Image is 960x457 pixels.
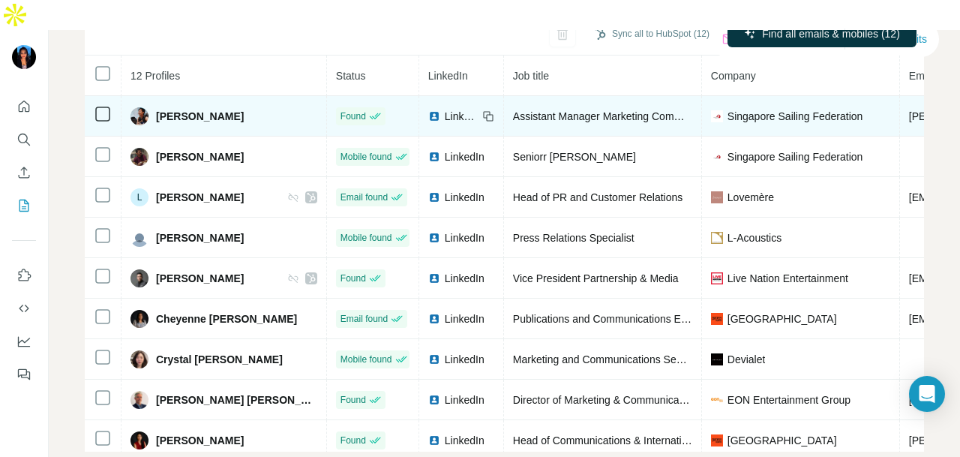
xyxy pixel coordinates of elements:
button: Enrich CSV [12,159,36,186]
span: Seniorr [PERSON_NAME] [513,151,636,163]
span: [GEOGRAPHIC_DATA] [727,311,837,326]
span: Publications and Communications Executive [513,313,719,325]
span: 12 Profiles [130,70,180,82]
span: Lovemère [727,190,774,205]
div: Open Intercom Messenger [909,376,945,412]
div: L [130,188,148,206]
span: Status [336,70,366,82]
span: Email found [340,312,388,326]
img: Avatar [130,107,148,125]
span: [PERSON_NAME] [156,271,244,286]
span: Company [711,70,756,82]
span: [PERSON_NAME] [156,433,244,448]
span: LinkedIn [445,271,484,286]
span: LinkedIn [445,109,478,124]
button: Use Surfe API [12,295,36,322]
span: Email [909,70,935,82]
img: LinkedIn logo [428,394,440,406]
span: Devialet [727,352,766,367]
span: Marketing and Communications Senior Executive, APAC [513,353,775,365]
img: LinkedIn logo [428,151,440,163]
img: LinkedIn logo [428,313,440,325]
button: Use Surfe on LinkedIn [12,262,36,289]
img: LinkedIn logo [428,434,440,446]
span: Vice President Partnership & Media [513,272,679,284]
img: company-logo [711,353,723,365]
span: LinkedIn [445,392,484,407]
img: company-logo [711,434,723,446]
span: LinkedIn [445,190,484,205]
span: Crystal [PERSON_NAME] [156,352,283,367]
img: Avatar [130,431,148,449]
span: LinkedIn [445,230,484,245]
span: Mobile found [340,150,392,164]
span: Found [340,110,366,123]
button: Quick start [12,93,36,120]
img: LinkedIn logo [428,353,440,365]
span: [PERSON_NAME] [156,109,244,124]
button: Sync all to HubSpot (12) [583,23,720,45]
span: Mobile found [340,231,392,245]
button: Search [12,126,36,153]
img: company-logo [711,110,723,122]
img: Avatar [130,391,148,409]
span: EON Entertainment Group [727,392,850,407]
span: Singapore Sailing Federation [727,149,863,164]
span: Find all emails & mobiles (12) [762,26,900,41]
img: company-logo [711,232,723,244]
span: Singapore Sailing Federation [727,109,863,124]
button: Dashboard [12,328,36,355]
span: Director of Marketing & Communications [513,394,701,406]
button: Feedback [12,361,36,388]
span: LinkedIn [445,311,484,326]
img: LinkedIn logo [428,232,440,244]
img: LinkedIn logo [428,110,440,122]
span: Head of PR and Customer Relations [513,191,682,203]
span: LinkedIn [445,352,484,367]
span: [PERSON_NAME] [156,230,244,245]
span: Press Relations Specialist [513,232,634,244]
span: LinkedIn [428,70,468,82]
span: Email found [340,191,388,204]
span: LinkedIn [445,433,484,448]
img: Avatar [130,148,148,166]
span: Mobile found [340,353,392,366]
img: LinkedIn logo [428,191,440,203]
img: company-logo [711,151,723,163]
img: company-logo [711,394,723,406]
span: [PERSON_NAME] [PERSON_NAME] [156,392,317,407]
button: Find all emails & mobiles (12) [727,20,916,47]
span: Found [340,434,366,447]
span: Head of Communications & International Partnerships [513,434,763,446]
span: Cheyenne [PERSON_NAME] [156,311,297,326]
img: company-logo [711,191,723,203]
img: company-logo [711,313,723,325]
img: LinkedIn logo [428,272,440,284]
img: Avatar [130,310,148,328]
img: Avatar [130,229,148,247]
span: Found [340,272,366,285]
span: Live Nation Entertainment [727,271,848,286]
img: Avatar [130,350,148,368]
span: [GEOGRAPHIC_DATA] [727,433,837,448]
span: Assistant Manager Marketing Communications [513,110,730,122]
span: [PERSON_NAME] [156,149,244,164]
img: Avatar [12,45,36,69]
span: LinkedIn [445,149,484,164]
span: L-Acoustics [727,230,781,245]
span: [PERSON_NAME] [156,190,244,205]
span: Found [340,393,366,407]
button: Buy credits [857,29,927,50]
img: Avatar [130,269,148,287]
button: My lists [12,192,36,219]
span: Job title [513,70,549,82]
img: company-logo [711,272,723,284]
